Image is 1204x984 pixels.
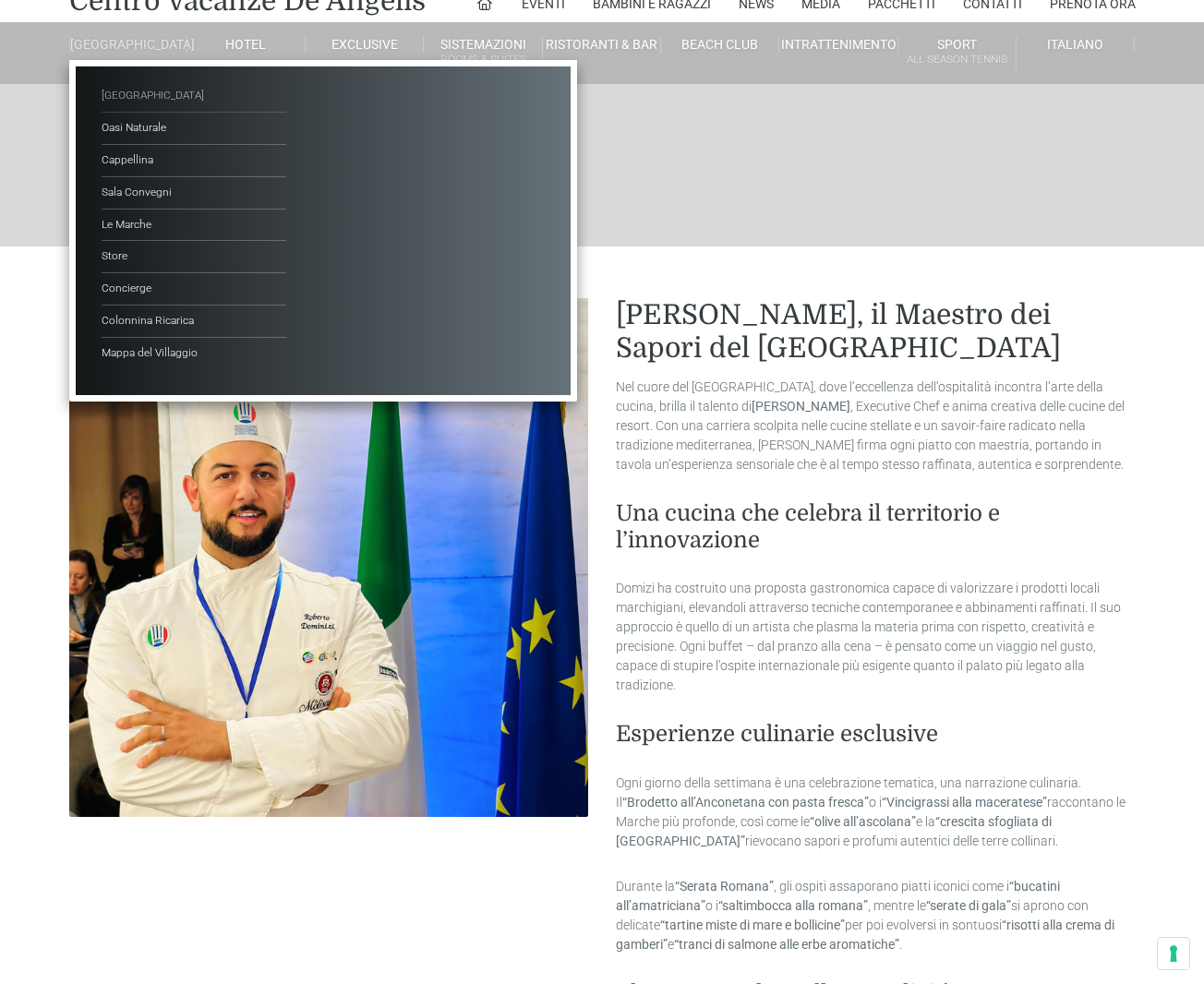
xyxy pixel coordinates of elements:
img: ExecutiveDomiziRoberto1920 [69,298,589,818]
strong: “Vincigrassi alla maceratese” [882,795,1047,810]
a: [GEOGRAPHIC_DATA] [102,80,286,113]
strong: “Brodetto all’Anconetana con pasta fresca” [622,795,869,810]
strong: “tartine miste di mare e bollicine” [660,918,845,932]
a: Sala Convegni [102,177,286,210]
p: Domizi ha costruito una proposta gastronomica capace di valorizzare i prodotti locali marchigiani... [616,579,1136,695]
h2: [PERSON_NAME], il Maestro dei Sapori del [GEOGRAPHIC_DATA] [616,298,1136,365]
strong: “olive all’ascolana” [810,814,916,829]
h3: Una cucina che celebra il territorio e l’innovazione [616,500,1136,554]
strong: “tranci di salmone alle erbe aromatiche” [674,937,899,952]
a: Hotel [187,36,306,53]
a: Intrattenimento [779,36,897,53]
strong: “Serata Romana” [675,879,774,894]
a: Mappa del Villaggio [102,338,286,369]
a: [GEOGRAPHIC_DATA] [69,36,187,53]
h3: Esperienze culinarie esclusive [616,721,1136,748]
a: Concierge [102,273,286,306]
strong: “serate di gala” [926,898,1011,913]
p: Durante la , gli ospiti assaporano piatti iconici come i o i , mentre le si aprono con delicate p... [616,877,1136,954]
a: Ristoranti & Bar [543,36,661,53]
button: Le tue preferenze relative al consenso per le tecnologie di tracciamento [1158,938,1189,969]
small: All Season Tennis [898,51,1016,68]
span: Italiano [1047,37,1103,52]
a: Colonnina Ricarica [102,306,286,338]
a: Exclusive [306,36,424,53]
a: SistemazioniRooms & Suites [424,36,542,70]
a: Store [102,241,286,273]
h1: Le Pergole [69,84,1136,246]
a: Le Marche [102,210,286,242]
a: SportAll Season Tennis [898,36,1017,70]
a: Beach Club [661,36,779,53]
p: Nel cuore del [GEOGRAPHIC_DATA], dove l’eccellenza dell’ospitalità incontra l’arte della cucina, ... [616,378,1136,474]
p: Ogni giorno della settimana è una celebrazione tematica, una narrazione culinaria. Il o i raccont... [616,774,1136,851]
a: Oasi Naturale [102,113,286,145]
a: Italiano [1017,36,1135,53]
small: Rooms & Suites [424,51,541,68]
strong: “saltimbocca alla romana” [718,898,868,913]
a: Cappellina [102,145,286,177]
strong: [PERSON_NAME] [752,399,850,414]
